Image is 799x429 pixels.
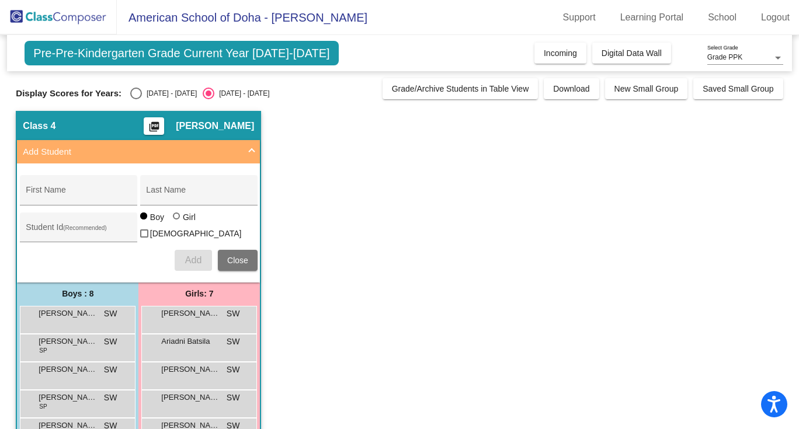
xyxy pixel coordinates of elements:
div: [DATE] - [DATE] [214,88,269,99]
span: SW [227,336,240,348]
span: Digital Data Wall [602,48,662,58]
mat-panel-title: Add Student [23,145,240,159]
span: [PERSON_NAME] [39,392,97,403]
button: Saved Small Group [693,78,783,99]
mat-expansion-panel-header: Add Student [17,140,260,163]
div: Boys : 8 [17,282,138,306]
span: SW [227,364,240,376]
span: American School of Doha - [PERSON_NAME] [117,8,367,27]
span: [PERSON_NAME] [161,392,220,403]
span: [PERSON_NAME] [39,308,97,319]
input: Last Name [146,190,251,199]
span: Incoming [544,48,577,58]
button: New Small Group [605,78,688,99]
mat-icon: picture_as_pdf [147,121,161,137]
span: Display Scores for Years: [16,88,121,99]
span: New Small Group [614,84,679,93]
div: [DATE] - [DATE] [142,88,197,99]
span: Download [553,84,589,93]
span: SP [39,346,47,355]
span: Ariadni Batsila [161,336,220,347]
mat-radio-group: Select an option [130,88,269,99]
span: [PERSON_NAME] [161,308,220,319]
a: School [699,8,746,27]
a: Learning Portal [611,8,693,27]
span: [PERSON_NAME] [39,364,97,375]
button: Incoming [534,43,586,64]
span: Class 4 [23,120,55,132]
div: Girls: 7 [138,282,260,306]
button: Print Students Details [144,117,164,135]
span: SW [227,392,240,404]
button: Download [544,78,599,99]
span: SW [104,336,117,348]
span: [PERSON_NAME] [161,364,220,375]
span: Saved Small Group [703,84,773,93]
button: Close [218,250,258,271]
button: Grade/Archive Students in Table View [383,78,539,99]
span: SP [39,402,47,411]
a: Support [554,8,605,27]
span: [PERSON_NAME] [176,120,254,132]
span: [DEMOGRAPHIC_DATA] [150,226,242,240]
a: Logout [752,8,799,27]
span: SW [104,392,117,404]
span: Close [227,256,248,265]
span: Grade PPK [707,53,743,61]
span: Add [185,255,202,265]
div: Boy [150,211,164,223]
button: Digital Data Wall [592,43,671,64]
div: Girl [182,211,196,223]
input: First Name [26,190,131,199]
span: Grade/Archive Students in Table View [392,84,529,93]
span: SW [104,364,117,376]
input: Student Id [26,227,131,236]
span: Pre-Pre-Kindergarten Grade Current Year [DATE]-[DATE] [25,41,338,65]
div: Add Student [17,163,260,282]
span: SW [227,308,240,320]
button: Add [175,250,212,271]
span: SW [104,308,117,320]
span: [PERSON_NAME] [39,336,97,347]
